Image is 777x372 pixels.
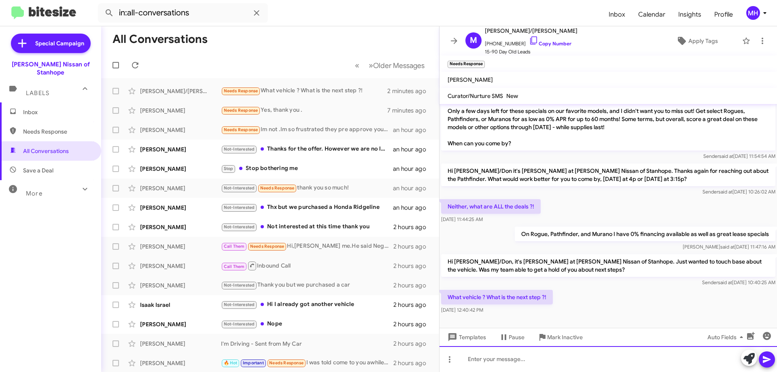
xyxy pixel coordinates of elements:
span: 🔥 Hot [224,360,238,366]
p: Hi [PERSON_NAME]/Don it's [PERSON_NAME], General Sales Manager at [PERSON_NAME] Nissan of Stanhop... [441,79,775,151]
span: said at [720,244,735,250]
button: Pause [493,330,531,344]
div: [PERSON_NAME] [140,145,221,153]
div: 2 hours ago [393,281,433,289]
div: Yes, thank you . [221,106,387,115]
div: Nope [221,319,393,329]
div: Thx but we purchased a Honda Ridgeline [221,203,393,212]
div: [PERSON_NAME] [140,320,221,328]
div: 2 minutes ago [387,87,433,95]
span: [PERSON_NAME] [448,76,493,83]
a: Copy Number [529,40,571,47]
h1: All Conversations [113,33,208,46]
span: Special Campaign [35,39,84,47]
span: Not-Interested [224,205,255,210]
button: Previous [350,57,364,74]
div: Im not .Im so frustrated they pre approve you and the banks that the dealers do business they ask... [221,125,393,134]
span: Needs Response [224,127,258,132]
span: Sender [DATE] 11:54:54 AM [703,153,775,159]
div: 2 hours ago [393,223,433,231]
span: Not-Interested [224,224,255,230]
div: Thanks for the offer. However we are no longer in the market. [221,145,393,154]
span: Important [243,360,264,366]
div: [PERSON_NAME] [140,106,221,115]
a: Special Campaign [11,34,91,53]
span: Needs Response [250,244,284,249]
input: Search [98,3,268,23]
div: 2 hours ago [393,242,433,251]
span: Curator/Nurture SMS [448,92,503,100]
p: On Rogue, Pathfinder, and Murano I have 0% financing available as well as great lease specials [515,227,775,241]
span: » [369,60,373,70]
div: 2 hours ago [393,320,433,328]
button: Templates [439,330,493,344]
div: [PERSON_NAME] [140,262,221,270]
span: Mark Inactive [547,330,583,344]
span: Templates [446,330,486,344]
small: Needs Response [448,61,485,68]
span: Pause [509,330,524,344]
span: said at [718,279,732,285]
div: [PERSON_NAME] [140,184,221,192]
div: Stop bothering me [221,164,393,173]
span: Sender [DATE] 10:26:02 AM [703,189,775,195]
span: Apply Tags [688,34,718,48]
p: Hi [PERSON_NAME]/Don, it's [PERSON_NAME] at [PERSON_NAME] Nissan of Stanhope. Just wanted to touc... [441,254,775,277]
span: Call Them [224,244,245,249]
span: Not-Interested [224,185,255,191]
span: 15-90 Day Old Leads [485,48,577,56]
div: [PERSON_NAME] [140,126,221,134]
button: Next [364,57,429,74]
p: Hi [PERSON_NAME]/Don it's [PERSON_NAME] at [PERSON_NAME] Nissan of Stanhope. Thanks again for rea... [441,164,775,186]
div: Hi,[PERSON_NAME] me.He said Negative.Thanks for text. [221,242,393,251]
span: Needs Response [224,88,258,94]
div: 2 hours ago [393,262,433,270]
div: Hi I already got another vehicle [221,300,393,309]
a: Profile [708,3,739,26]
a: Insights [672,3,708,26]
div: an hour ago [393,126,433,134]
div: an hour ago [393,184,433,192]
span: Not-Interested [224,321,255,327]
span: Needs Response [260,185,295,191]
button: Auto Fields [701,330,753,344]
span: Auto Fields [707,330,746,344]
p: What vehicle ? What is the next step ?! [441,290,553,304]
span: M [470,34,477,47]
div: [PERSON_NAME] [140,359,221,367]
span: Needs Response [269,360,304,366]
div: Thank you but we purchased a car [221,281,393,290]
div: What vehicle ? What is the next step ?! [221,86,387,96]
span: Call Them [224,264,245,269]
button: MH [739,6,768,20]
span: Not-Interested [224,283,255,288]
button: Apply Tags [655,34,738,48]
nav: Page navigation example [350,57,429,74]
span: Not-Interested [224,147,255,152]
span: [PHONE_NUMBER] [485,36,577,48]
span: [PERSON_NAME]/[PERSON_NAME] [485,26,577,36]
div: Isaak Israel [140,301,221,309]
span: [PERSON_NAME] [DATE] 11:47:16 AM [683,244,775,250]
div: thank you so much! [221,183,393,193]
div: 2 hours ago [393,359,433,367]
div: Inbound Call [221,261,393,271]
span: Save a Deal [23,166,53,174]
div: [PERSON_NAME] [140,242,221,251]
span: [DATE] 11:44:25 AM [441,216,483,222]
div: an hour ago [393,204,433,212]
span: said at [719,153,733,159]
span: Older Messages [373,61,425,70]
span: Stop [224,166,234,171]
div: 2 hours ago [393,301,433,309]
div: an hour ago [393,145,433,153]
button: Mark Inactive [531,330,589,344]
span: Needs Response [224,108,258,113]
span: Needs Response [23,128,92,136]
div: Not interested at this time thank you [221,222,393,232]
div: 7 minutes ago [387,106,433,115]
span: Labels [26,89,49,97]
span: New [506,92,518,100]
